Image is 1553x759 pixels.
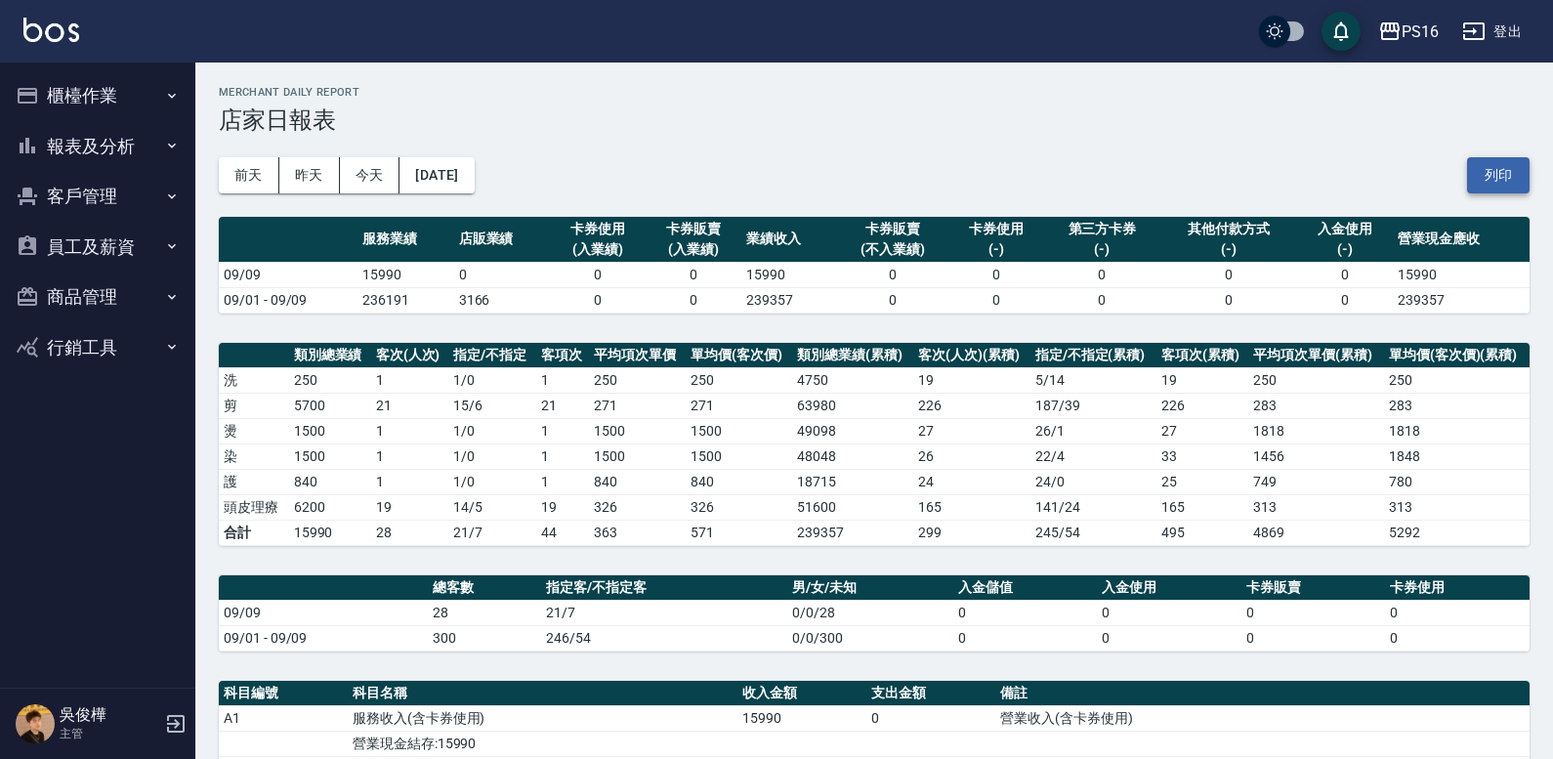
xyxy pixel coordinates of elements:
td: 0 [1160,262,1297,287]
td: 15990 [737,705,866,731]
div: 卡券使用 [953,219,1039,239]
td: 4869 [1248,520,1384,545]
td: 營業收入(含卡券使用) [995,705,1530,731]
td: 1 [371,367,449,393]
th: 男/女/未知 [787,575,953,601]
td: 51600 [792,494,913,520]
td: 15990 [289,520,371,545]
td: 1500 [589,418,686,443]
td: 合計 [219,520,289,545]
div: (-) [1165,239,1292,260]
td: 09/01 - 09/09 [219,287,357,313]
h5: 吳俊樺 [60,705,159,725]
td: 271 [686,393,792,418]
td: 21/7 [541,600,787,625]
td: 250 [1248,367,1384,393]
button: 商品管理 [8,272,188,322]
td: 3166 [454,287,550,313]
th: 入金使用 [1097,575,1241,601]
td: 326 [686,494,792,520]
td: 1500 [589,443,686,469]
th: 卡券使用 [1385,575,1530,601]
td: 0 [1241,625,1386,651]
div: 卡券販賣 [651,219,736,239]
th: 服務業績 [357,217,453,263]
td: 187 / 39 [1030,393,1156,418]
td: 226 [913,393,1030,418]
td: 燙 [219,418,289,443]
td: 246/54 [541,625,787,651]
th: 類別總業績(累積) [792,343,913,368]
td: 1 [536,443,590,469]
td: 19 [913,367,1030,393]
td: 1 [371,469,449,494]
div: PS16 [1402,20,1439,44]
button: 今天 [340,157,400,193]
td: 250 [686,367,792,393]
button: 登出 [1454,14,1530,50]
td: 1500 [289,443,371,469]
button: 員工及薪資 [8,222,188,273]
td: 1456 [1248,443,1384,469]
td: 571 [686,520,792,545]
td: 15 / 6 [448,393,535,418]
th: 科目名稱 [348,681,737,706]
th: 總客數 [428,575,541,601]
td: 18715 [792,469,913,494]
td: 28 [428,600,541,625]
td: 0 [838,262,948,287]
img: Logo [23,18,79,42]
button: 報表及分析 [8,121,188,172]
td: 250 [589,367,686,393]
td: 剪 [219,393,289,418]
button: 列印 [1467,157,1530,193]
td: A1 [219,705,348,731]
td: 326 [589,494,686,520]
th: 營業現金應收 [1393,217,1530,263]
td: 0 [1297,287,1393,313]
td: 25 [1156,469,1248,494]
td: 0 [550,287,646,313]
th: 單均價(客次價) [686,343,792,368]
th: 指定/不指定 [448,343,535,368]
td: 300 [428,625,541,651]
td: 0 [948,262,1044,287]
td: 165 [1156,494,1248,520]
th: 店販業績 [454,217,550,263]
div: (入業績) [651,239,736,260]
th: 指定/不指定(累積) [1030,343,1156,368]
td: 0 [646,262,741,287]
th: 客次(人次)(累積) [913,343,1030,368]
td: 363 [589,520,686,545]
td: 0 [866,705,995,731]
td: 239357 [1393,287,1530,313]
td: 5700 [289,393,371,418]
td: 239357 [741,287,837,313]
td: 5292 [1384,520,1530,545]
td: 洗 [219,367,289,393]
td: 護 [219,469,289,494]
td: 283 [1248,393,1384,418]
td: 21 [371,393,449,418]
td: 63980 [792,393,913,418]
td: 1 [536,367,590,393]
td: 1 [536,418,590,443]
td: 09/01 - 09/09 [219,625,428,651]
th: 類別總業績 [289,343,371,368]
th: 客次(人次) [371,343,449,368]
th: 卡券販賣 [1241,575,1386,601]
th: 收入金額 [737,681,866,706]
td: 19 [371,494,449,520]
td: 15990 [357,262,453,287]
td: 1 / 0 [448,469,535,494]
td: 0 [1241,600,1386,625]
th: 指定客/不指定客 [541,575,787,601]
td: 19 [1156,367,1248,393]
td: 313 [1248,494,1384,520]
td: 141 / 24 [1030,494,1156,520]
td: 0 [1044,262,1160,287]
td: 24 / 0 [1030,469,1156,494]
button: 昨天 [279,157,340,193]
td: 1818 [1384,418,1530,443]
td: 1 [536,469,590,494]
